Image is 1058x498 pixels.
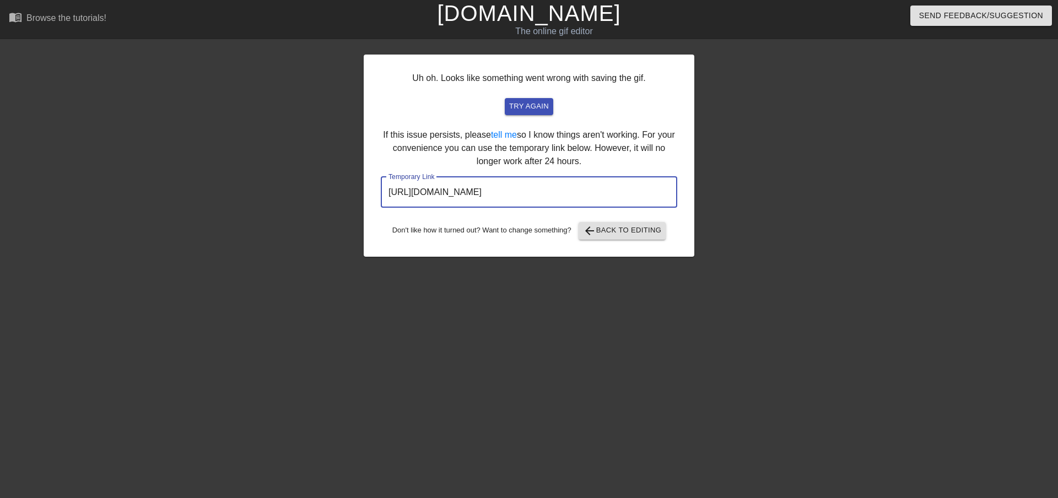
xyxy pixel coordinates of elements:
[437,1,620,25] a: [DOMAIN_NAME]
[579,222,666,240] button: Back to Editing
[364,55,694,257] div: Uh oh. Looks like something went wrong with saving the gif. If this issue persists, please so I k...
[381,177,677,208] input: bare
[9,10,106,28] a: Browse the tutorials!
[505,98,553,115] button: try again
[583,224,662,237] span: Back to Editing
[491,130,517,139] a: tell me
[910,6,1052,26] button: Send Feedback/Suggestion
[583,224,596,237] span: arrow_back
[26,13,106,23] div: Browse the tutorials!
[9,10,22,24] span: menu_book
[919,9,1043,23] span: Send Feedback/Suggestion
[381,222,677,240] div: Don't like how it turned out? Want to change something?
[358,25,750,38] div: The online gif editor
[509,100,549,113] span: try again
